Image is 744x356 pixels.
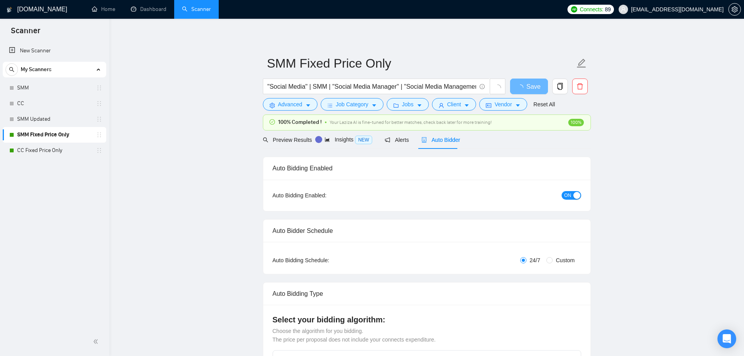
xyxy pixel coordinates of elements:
span: setting [269,102,275,108]
div: Auto Bidding Type [273,283,581,305]
div: Auto Bidding Schedule: [273,256,375,265]
button: folderJobscaret-down [387,98,429,111]
span: Insights [325,136,372,143]
span: Vendor [494,100,512,109]
span: Alerts [385,137,409,143]
span: robot [421,137,427,143]
div: Auto Bidding Enabled [273,157,581,179]
span: 89 [605,5,611,14]
h4: Select your bidding algorithm: [273,314,581,325]
a: dashboardDashboard [131,6,166,13]
span: Client [447,100,461,109]
span: Connects: [580,5,603,14]
span: search [6,67,18,72]
button: delete [572,79,588,94]
span: Advanced [278,100,302,109]
input: Search Freelance Jobs... [268,82,476,91]
span: bars [327,102,333,108]
a: CC Fixed Price Only [17,143,91,158]
span: 24/7 [526,256,543,265]
span: search [263,137,268,143]
li: My Scanners [3,62,106,158]
div: Tooltip anchor [315,136,322,143]
button: settingAdvancedcaret-down [263,98,318,111]
span: 100% [568,119,584,126]
span: copy [553,83,567,90]
span: area-chart [325,137,330,142]
span: caret-down [417,102,422,108]
button: copy [552,79,568,94]
span: Save [526,82,541,91]
span: edit [576,58,587,68]
span: notification [385,137,390,143]
div: Open Intercom Messenger [717,329,736,348]
span: NEW [355,136,372,144]
span: My Scanners [21,62,52,77]
img: upwork-logo.png [571,6,577,13]
a: searchScanner [182,6,211,13]
span: 100% Completed ! [278,118,322,127]
span: ON [564,191,571,200]
button: barsJob Categorycaret-down [321,98,384,111]
span: holder [96,100,102,107]
div: Auto Bidder Schedule [273,220,581,242]
span: Choose the algorithm for you bidding. The price per proposal does not include your connects expen... [273,328,436,343]
a: SMM Fixed Price Only [17,127,91,143]
span: Custom [553,256,578,265]
a: SMM Updated [17,111,91,127]
button: search [5,63,18,76]
span: holder [96,147,102,154]
span: delete [573,83,587,90]
div: Auto Bidding Enabled: [273,191,375,200]
span: setting [729,6,740,13]
span: caret-down [305,102,311,108]
span: Your Laziza AI is fine-tuned for better matches, check back later for more training! [330,120,492,125]
span: holder [96,132,102,138]
button: setting [728,3,741,16]
span: caret-down [515,102,521,108]
span: user [439,102,444,108]
span: holder [96,116,102,122]
span: loading [494,84,501,91]
span: Auto Bidder [421,137,460,143]
span: double-left [93,338,101,345]
span: user [621,7,626,12]
span: Job Category [336,100,368,109]
span: folder [393,102,399,108]
a: New Scanner [9,43,100,59]
span: caret-down [371,102,377,108]
button: idcardVendorcaret-down [479,98,527,111]
span: loading [517,84,526,91]
span: info-circle [480,84,485,89]
span: check-circle [269,119,275,125]
span: Scanner [5,25,46,41]
span: Preview Results [263,137,312,143]
a: CC [17,96,91,111]
a: SMM [17,80,91,96]
button: userClientcaret-down [432,98,476,111]
span: caret-down [464,102,469,108]
input: Scanner name... [267,54,575,73]
button: Save [510,79,548,94]
li: New Scanner [3,43,106,59]
span: holder [96,85,102,91]
a: Reset All [533,100,555,109]
img: logo [7,4,12,16]
span: Jobs [402,100,414,109]
a: setting [728,6,741,13]
a: homeHome [92,6,115,13]
span: idcard [486,102,491,108]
